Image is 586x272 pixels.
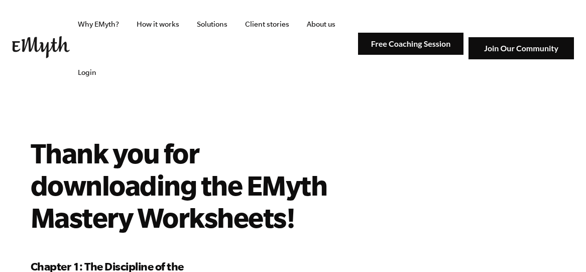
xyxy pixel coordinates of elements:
[12,36,70,58] img: EMyth
[358,33,463,55] img: Free Coaching Session
[362,200,586,272] iframe: Chat Widget
[468,37,574,60] img: Join Our Community
[70,48,104,97] a: Login
[31,137,327,233] h2: Thank you for downloading the EMyth Mastery Worksheets!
